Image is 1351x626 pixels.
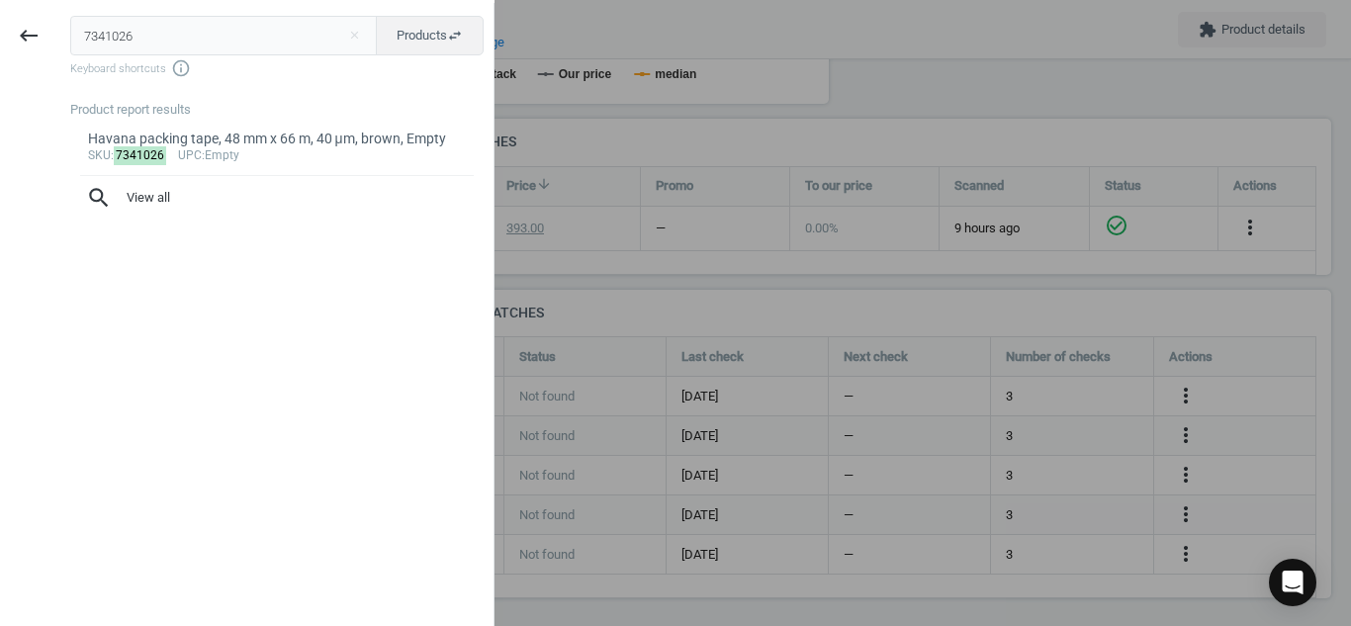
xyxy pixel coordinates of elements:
[171,58,191,78] i: info_outline
[17,24,41,47] i: keyboard_backspace
[88,148,111,162] span: sku
[376,16,484,55] button: Productsswap_horiz
[397,27,463,45] span: Products
[70,176,484,220] button: searchView all
[88,130,467,148] div: Havana packing tape, 48 mm x 66 m, 40 μm, brown, Empty
[88,148,467,164] div: : :Empty
[339,27,369,45] button: Close
[70,16,378,55] input: Enter the SKU or product name
[6,13,51,59] button: keyboard_backspace
[70,58,484,78] span: Keyboard shortcuts
[70,101,494,119] div: Product report results
[114,146,167,165] mark: 7341026
[447,28,463,44] i: swap_horiz
[86,185,468,211] span: View all
[86,185,112,211] i: search
[1269,559,1316,606] div: Open Intercom Messenger
[178,148,202,162] span: upc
